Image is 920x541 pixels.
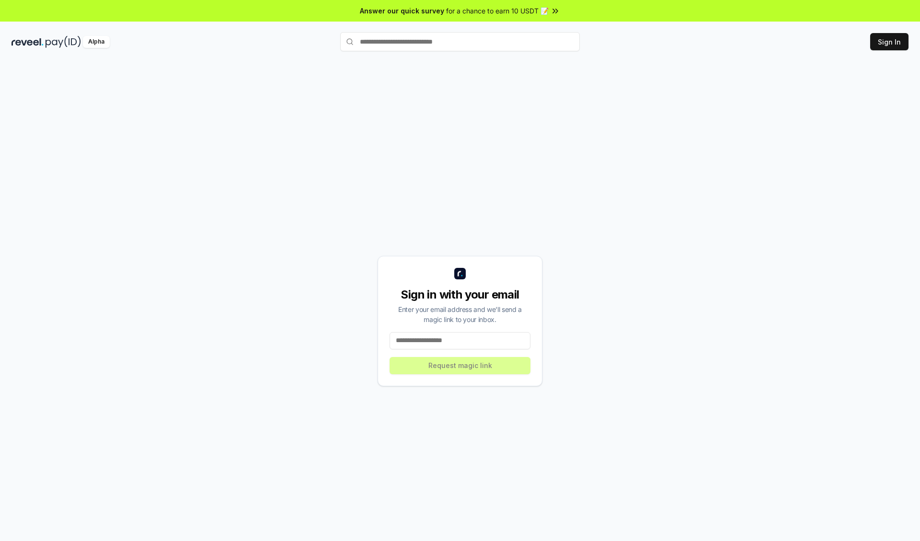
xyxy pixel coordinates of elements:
img: reveel_dark [11,36,44,48]
div: Sign in with your email [390,287,530,302]
button: Sign In [870,33,908,50]
div: Enter your email address and we’ll send a magic link to your inbox. [390,304,530,324]
span: Answer our quick survey [360,6,444,16]
span: for a chance to earn 10 USDT 📝 [446,6,549,16]
img: logo_small [454,268,466,279]
div: Alpha [83,36,110,48]
img: pay_id [46,36,81,48]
